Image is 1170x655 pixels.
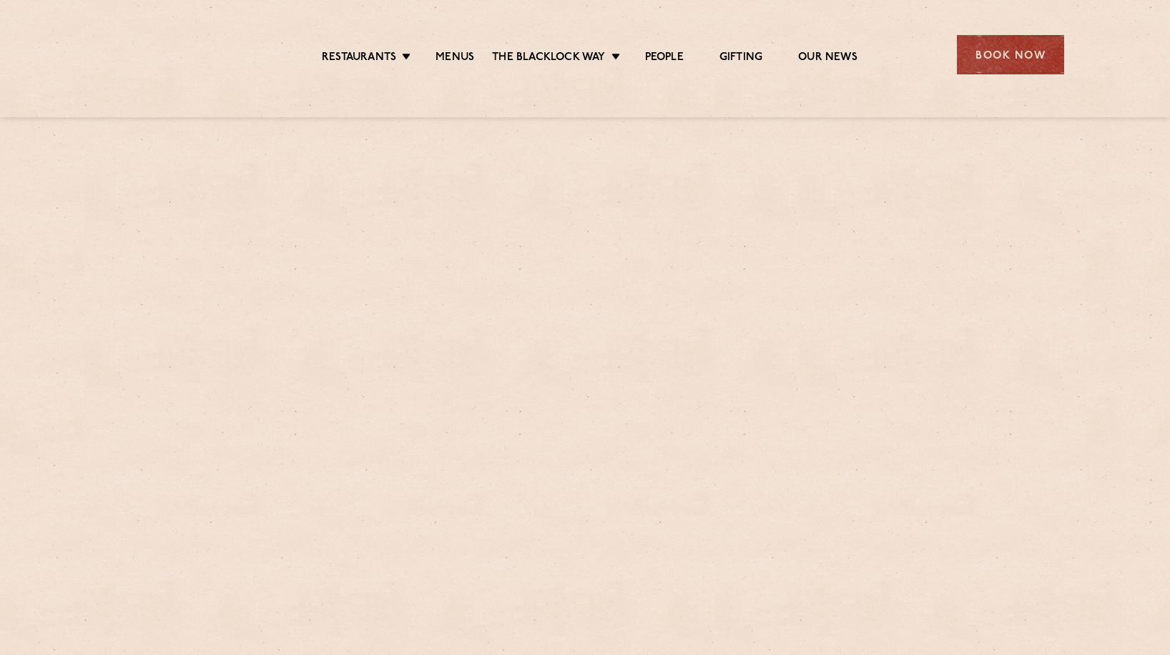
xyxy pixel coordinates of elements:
a: Our News [798,51,857,67]
a: The Blacklock Way [492,51,605,67]
a: Gifting [719,51,762,67]
div: Book Now [957,35,1064,74]
a: Restaurants [322,51,396,67]
img: svg%3E [106,14,230,96]
a: Menus [436,51,474,67]
a: People [645,51,684,67]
